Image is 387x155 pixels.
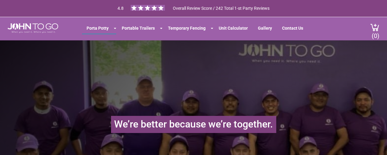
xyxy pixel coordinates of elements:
[163,23,210,34] a: Temporary Fencing
[214,23,252,34] a: Unit Calculator
[82,23,113,34] a: Porta Potty
[117,6,124,11] span: 4.8
[111,116,276,133] h1: We’re better because we’re together.
[371,27,379,39] span: (0)
[277,23,308,34] a: Contact Us
[117,23,159,34] a: Portable Trailers
[8,23,58,33] img: JOHN to go
[370,23,379,31] img: cart a
[173,6,270,23] span: Overall Review Score / 242 Total 1-st Party Reviews
[253,23,277,34] a: Gallery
